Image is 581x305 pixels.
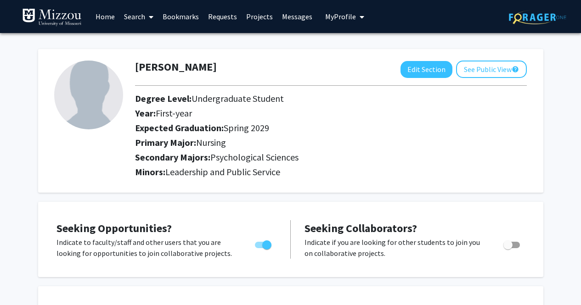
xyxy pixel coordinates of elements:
[22,8,82,27] img: University of Missouri Logo
[251,237,276,250] div: Toggle
[277,0,317,33] a: Messages
[56,221,172,235] span: Seeking Opportunities?
[242,0,277,33] a: Projects
[7,264,39,298] iframe: Chat
[210,151,299,163] span: Psychological Sciences
[156,107,192,119] span: First-year
[509,10,566,24] img: ForagerOne Logo
[135,152,527,163] h2: Secondary Majors:
[325,12,356,21] span: My Profile
[56,237,237,259] p: Indicate to faculty/staff and other users that you are looking for opportunities to join collabor...
[135,122,502,133] h2: Expected Graduation:
[165,166,280,177] span: Leadership and Public Service
[119,0,158,33] a: Search
[305,237,486,259] p: Indicate if you are looking for other students to join you on collaborative projects.
[456,61,527,78] button: See Public View
[305,221,417,235] span: Seeking Collaborators?
[91,0,119,33] a: Home
[400,61,452,78] button: Edit Section
[203,0,242,33] a: Requests
[135,93,502,104] h2: Degree Level:
[512,64,519,75] mat-icon: help
[54,61,123,129] img: Profile Picture
[224,122,269,133] span: Spring 2029
[192,93,284,104] span: Undergraduate Student
[196,137,226,148] span: Nursing
[500,237,525,250] div: Toggle
[158,0,203,33] a: Bookmarks
[135,61,217,74] h1: [PERSON_NAME]
[135,108,502,119] h2: Year:
[135,166,527,177] h2: Minors:
[135,137,527,148] h2: Primary Major:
